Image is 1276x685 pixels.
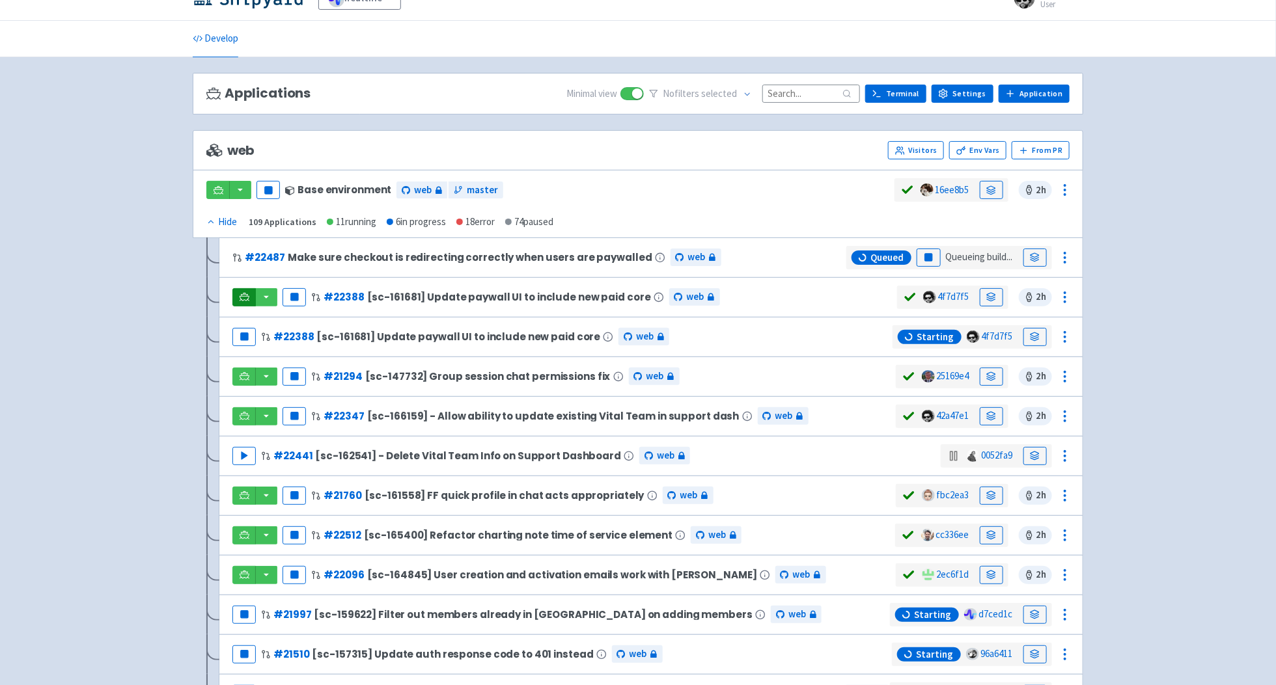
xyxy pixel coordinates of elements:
[467,183,498,198] span: master
[316,450,622,461] span: [sc-162541] - Delete Vital Team Info on Support Dashboard
[982,449,1013,461] a: 0052fa9
[367,291,651,302] span: [sc-161681] Update paywall UI to include new paid core
[232,447,256,465] button: Play
[762,85,860,102] input: Search...
[283,566,306,584] button: Pause
[630,647,647,662] span: web
[937,409,969,422] a: 42a47e1
[636,329,654,344] span: web
[283,407,306,425] button: Pause
[870,251,904,264] span: Queued
[888,141,944,159] a: Visitors
[775,409,793,423] span: web
[937,568,969,580] a: 2ec6f1d
[245,250,285,264] a: #22487
[852,248,1012,267] span: Queueing build...
[793,567,811,582] span: web
[1019,368,1052,386] span: 2 h
[937,489,969,501] a: fbc2ea3
[916,648,953,661] span: Starting
[273,608,311,621] a: #21997
[365,371,611,382] span: [sc-147732] Group session chat permissions fix
[249,215,316,230] div: 109 Applications
[449,181,503,199] a: master
[232,606,256,624] button: Pause
[232,328,256,346] button: Pause
[324,489,361,502] a: #21760
[612,645,663,663] a: web
[232,645,256,664] button: Pause
[708,528,726,543] span: web
[283,288,306,306] button: Pause
[324,369,362,383] a: #21294
[324,409,364,423] a: #22347
[981,647,1013,660] a: 96a6411
[367,410,740,422] span: [sc-166159] - Allow ability to update existing Vital Team in support dash
[317,331,601,342] span: [sc-161681] Update paywall UI to include new paid core
[206,215,237,230] div: Hide
[917,330,954,343] span: Starting
[865,85,926,103] a: Terminal
[273,449,312,463] a: #22441
[505,215,553,230] div: 74 paused
[283,368,306,386] button: Pause
[949,141,1006,159] a: Env Vars
[771,606,822,623] a: web
[680,488,698,503] span: web
[283,526,306,544] button: Pause
[257,181,280,199] button: Pause
[193,21,238,57] a: Develop
[629,368,680,385] a: web
[691,526,742,544] a: web
[312,649,594,660] span: [sc-157315] Update auth response code to 401 instead
[646,369,664,384] span: web
[663,87,738,101] span: No filter s
[1019,288,1052,306] span: 2 h
[1012,141,1070,159] button: From PR
[788,607,806,622] span: web
[324,290,364,304] a: #22388
[938,290,969,302] a: 4f7d7f5
[936,183,969,196] a: 16ee8b5
[1019,487,1052,505] span: 2 h
[999,85,1070,103] a: Application
[285,184,391,195] div: Base environment
[982,330,1013,342] a: 4f7d7f5
[273,647,309,661] a: #21510
[314,609,753,620] span: [sc-159622] Filter out members already in [GEOGRAPHIC_DATA] on adding members
[758,407,809,425] a: web
[396,181,447,199] a: web
[367,569,757,580] span: [sc-164845] User creation and activation emails work with [PERSON_NAME]
[1019,407,1052,425] span: 2 h
[206,143,255,158] span: web
[979,608,1013,620] a: d7ced1c
[914,608,951,621] span: Starting
[671,248,721,266] a: web
[618,328,669,345] a: web
[932,85,993,103] a: Settings
[456,215,495,230] div: 18 error
[937,369,969,382] a: 25169e4
[917,248,940,267] button: Pause
[688,250,706,265] span: web
[1019,526,1052,544] span: 2 h
[324,528,361,542] a: #22512
[283,487,306,505] button: Pause
[702,87,738,100] span: selected
[663,487,714,504] a: web
[365,490,645,501] span: [sc-161558] FF quick profile in chat acts appropriately
[775,566,826,584] a: web
[936,528,969,541] a: cc336ee
[387,215,446,230] div: 6 in progress
[669,288,720,306] a: web
[327,215,376,230] div: 11 running
[687,289,704,304] span: web
[639,447,690,464] a: web
[324,568,364,582] a: #22096
[364,530,673,541] span: [sc-165400] Refactor charting note time of service element
[206,86,311,101] h3: Applications
[1019,566,1052,584] span: 2 h
[273,330,314,343] a: #22388
[414,183,432,198] span: web
[567,87,618,101] span: Minimal view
